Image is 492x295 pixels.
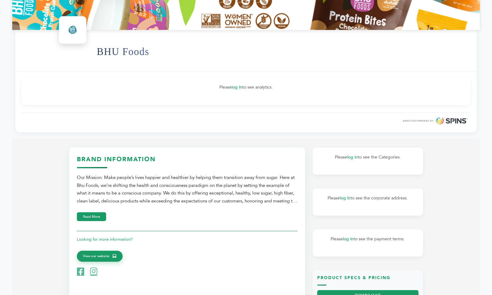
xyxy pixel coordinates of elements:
span: ANALYTICS POWERED BY [403,119,433,123]
a: log in [343,236,354,242]
p: Please to see the payment terms. [319,235,417,243]
h1: BHU Foods [97,37,149,67]
a: log in [340,195,350,201]
p: Please to see the Categories. [319,154,417,161]
h3: Brand Information [77,155,297,168]
p: Please to see analytics. [27,84,465,91]
div: Our Mission: Make people’s lives happier and healthier by helping them transition away from sugar... [77,174,297,205]
img: SPINS [436,117,468,125]
span: View our website [83,253,109,259]
button: Read More [77,212,106,221]
a: View our website [77,251,123,262]
h3: Product Specs & Pricing [317,275,418,286]
a: log in [347,154,358,160]
p: Please to see the corporate address. [319,195,417,202]
img: BHU Foods Logo [60,18,85,42]
p: Looking for more information? [77,236,297,243]
a: log in [232,84,242,90]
